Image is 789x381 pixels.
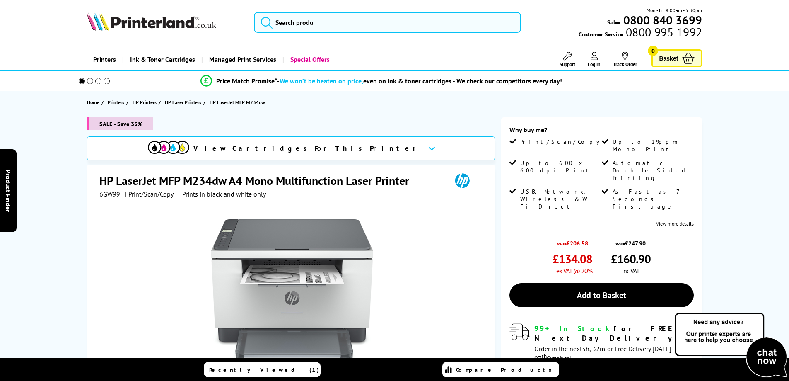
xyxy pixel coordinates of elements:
[659,53,678,64] span: Basket
[277,77,562,85] div: - even on ink & toner cartridges - We check our competitors every day!
[210,98,267,107] a: HP LaserJet MFP M234dw
[613,159,692,182] span: Automatic Double Sided Printing
[611,235,651,247] span: was
[648,46,658,56] span: 0
[282,49,336,70] a: Special Offers
[520,188,600,210] span: USB, Network, Wireless & Wi-Fi Direct
[647,6,702,14] span: Mon - Fri 9:00am - 5:30pm
[87,117,153,130] span: SALE - Save 35%
[182,190,266,198] i: Prints in black and white only
[201,49,282,70] a: Managed Print Services
[216,77,277,85] span: Price Match Promise*
[534,345,671,362] span: Order in the next for Free Delivery [DATE] 07 October!
[254,12,521,33] input: Search produ
[582,345,605,353] span: 3h, 32m
[613,52,637,67] a: Track Order
[607,18,622,26] span: Sales:
[193,144,421,153] span: View Cartridges For This Printer
[579,28,702,38] span: Customer Service:
[87,12,244,32] a: Printerland Logo
[211,215,373,377] img: HP LaserJet MFP M234dw
[87,12,216,31] img: Printerland Logo
[625,239,646,247] strike: £247.90
[542,352,547,360] sup: th
[165,98,203,107] a: HP Laser Printers
[209,366,319,374] span: Recently Viewed (1)
[99,173,417,188] h1: HP LaserJet MFP M234dw A4 Mono Multifunction Laser Printer
[520,159,600,174] span: Up to 600 x 600 dpi Print
[204,362,321,377] a: Recently Viewed (1)
[68,74,696,88] li: modal_Promise
[651,49,702,67] a: Basket 0
[87,98,101,107] a: Home
[556,267,592,275] span: ex VAT @ 20%
[133,98,157,107] span: HP Printers
[625,28,702,36] span: 0800 995 1992
[133,98,159,107] a: HP Printers
[87,49,122,70] a: Printers
[108,98,124,107] span: Printers
[87,98,99,107] span: Home
[509,126,694,138] div: Why buy me?
[553,251,592,267] span: £134.08
[534,324,613,333] span: 99+ In Stock
[509,283,694,307] a: Add to Basket
[4,169,12,212] span: Product Finder
[623,12,702,28] b: 0800 840 3699
[560,61,575,67] span: Support
[520,138,606,146] span: Print/Scan/Copy
[656,221,694,227] a: View more details
[611,251,651,267] span: £160.90
[122,49,201,70] a: Ink & Toner Cartridges
[125,190,174,198] span: | Print/Scan/Copy
[588,52,601,67] a: Log In
[456,366,556,374] span: Compare Products
[165,98,201,107] span: HP Laser Printers
[280,77,363,85] span: We won’t be beaten on price,
[588,61,601,67] span: Log In
[99,190,123,198] span: 6GW99F
[622,16,702,24] a: 0800 840 3699
[553,235,592,247] span: was
[442,362,559,377] a: Compare Products
[108,98,126,107] a: Printers
[567,239,588,247] strike: £206.58
[509,324,694,362] div: modal_delivery
[148,141,189,154] img: View Cartridges
[210,98,265,107] span: HP LaserJet MFP M234dw
[613,138,692,153] span: Up to 29ppm Mono Print
[622,267,639,275] span: inc VAT
[443,173,481,188] img: HP
[534,324,694,343] div: for FREE Next Day Delivery
[613,188,692,210] span: As Fast as 7 Seconds First page
[673,311,789,379] img: Open Live Chat window
[560,52,575,67] a: Support
[130,49,195,70] span: Ink & Toner Cartridges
